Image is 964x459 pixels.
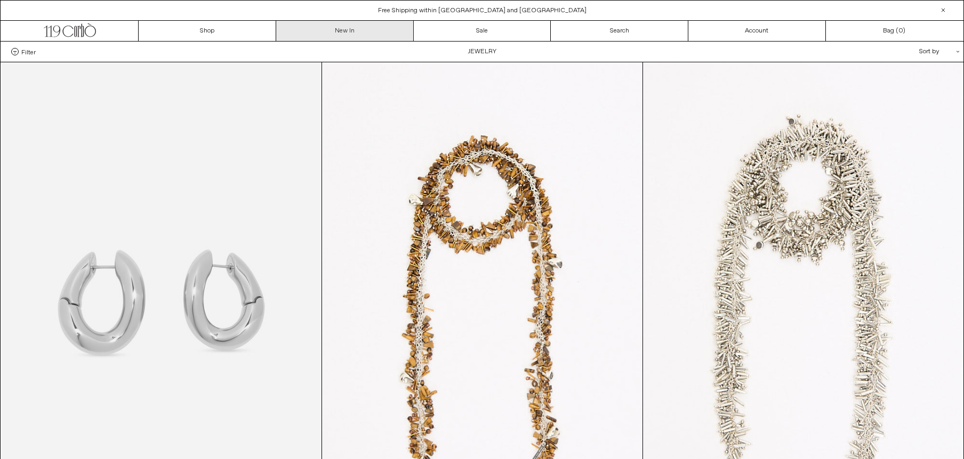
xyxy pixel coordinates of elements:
span: ) [898,26,905,36]
a: Shop [139,21,276,41]
a: Bag () [826,21,963,41]
span: 0 [898,27,903,35]
a: Search [551,21,688,41]
span: Filter [21,48,36,55]
a: Account [688,21,826,41]
a: New In [276,21,414,41]
div: Sort by [857,42,953,62]
a: Free Shipping within [GEOGRAPHIC_DATA] and [GEOGRAPHIC_DATA] [378,6,587,15]
a: Sale [414,21,551,41]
